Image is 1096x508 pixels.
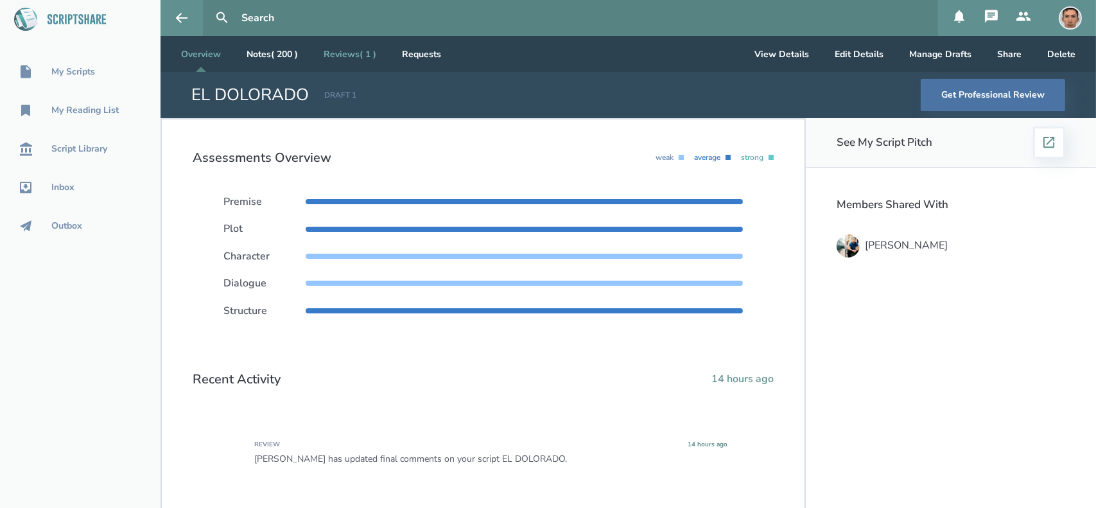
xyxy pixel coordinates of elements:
button: Delete [1037,36,1086,72]
div: Premise [223,196,306,207]
button: Manage Drafts [899,36,982,72]
h1: EL DOLORADO [191,83,309,107]
div: Inbox [51,182,74,193]
button: View Details [744,36,819,72]
h3: Members Shared With [837,198,1065,211]
div: Structure [223,305,306,317]
div: Tuesday, September 30, 2025 at 7:53:17 PM [688,441,727,449]
p: 14 hours ago [711,373,774,385]
img: user_1673573717-crop.jpg [837,234,860,258]
a: Review14 hours ago[PERSON_NAME] has updated final comments on your script EL DOLORADO. [223,426,743,480]
button: Edit Details [824,36,894,72]
div: Character [223,250,306,262]
div: DRAFT 1 [324,90,356,101]
div: Plot [223,223,306,234]
div: strong [741,153,769,162]
div: Review [254,441,280,449]
div: Outbox [51,221,82,231]
div: [PERSON_NAME] has updated final comments on your script EL DOLORADO. [254,454,727,464]
div: average [694,153,726,162]
div: Script Library [51,144,107,154]
a: Notes( 200 ) [236,36,308,72]
div: My Reading List [51,105,119,116]
h2: Recent Activity [193,372,281,387]
h2: Assessments Overview [193,150,331,165]
a: [PERSON_NAME] [837,232,1065,260]
img: user_1756948650-crop.jpg [1059,6,1082,30]
h3: See My Script Pitch [837,136,932,149]
div: Dialogue [223,277,306,289]
div: My Scripts [51,67,95,77]
a: Reviews( 1 ) [313,36,387,72]
button: Get Professional Review [921,79,1065,111]
button: Share [987,36,1032,72]
a: Overview [171,36,231,72]
div: [PERSON_NAME] [865,240,948,251]
a: Requests [392,36,451,72]
div: weak [656,153,679,162]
